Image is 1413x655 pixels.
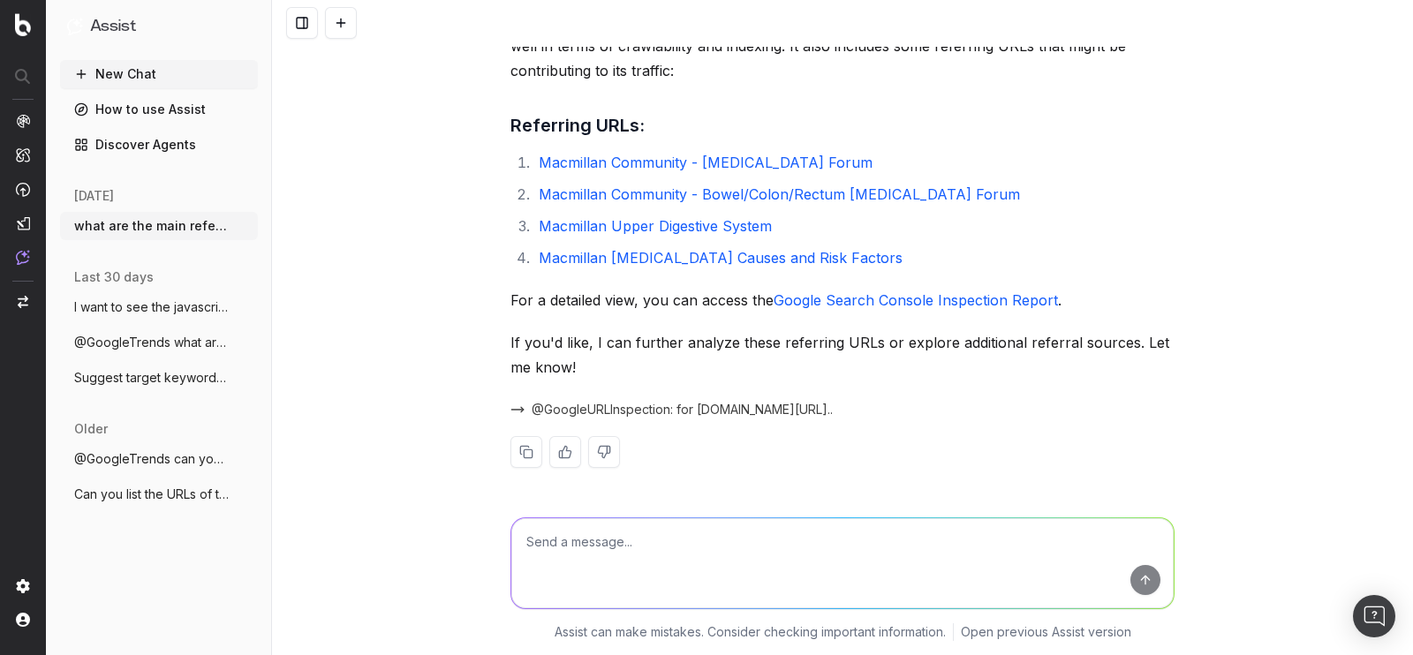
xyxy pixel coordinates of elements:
[74,298,230,316] span: I want to see the javascript usage of th
[539,249,903,267] a: Macmillan [MEDICAL_DATA] Causes and Risk Factors
[74,420,108,438] span: older
[67,14,251,39] button: Assist
[60,60,258,88] button: New Chat
[60,131,258,159] a: Discover Agents
[18,296,28,308] img: Switch project
[1353,595,1395,637] div: Open Intercom Messenger
[60,212,258,240] button: what are the main referral websites for
[60,480,258,508] button: Can you list the URLs of the inlinks and
[539,154,873,171] a: Macmillan Community - [MEDICAL_DATA] Forum
[532,401,833,418] span: @GoogleURLInspection: for [DOMAIN_NAME][URL]..
[510,111,1175,139] h3: Referring URLs:
[961,623,1131,641] a: Open previous Assist version
[74,450,230,468] span: @GoogleTrends can you highlight health t
[74,217,230,235] span: what are the main referral websites for
[539,217,772,235] a: Macmillan Upper Digestive System
[510,401,833,418] button: @GoogleURLInspection: for [DOMAIN_NAME][URL]..
[510,9,1175,83] p: The URL inspection for the page shows that it is indexed and performing well in terms of crawlabi...
[16,216,30,230] img: Studio
[16,182,30,197] img: Activation
[90,14,136,39] h1: Assist
[60,328,258,357] button: @GoogleTrends what are key trends relati
[67,18,83,34] img: Assist
[60,364,258,392] button: Suggest target keywords for this page: h
[74,486,230,503] span: Can you list the URLs of the inlinks and
[16,114,30,128] img: Analytics
[16,613,30,627] img: My account
[16,250,30,265] img: Assist
[16,147,30,162] img: Intelligence
[60,95,258,124] a: How to use Assist
[74,369,230,387] span: Suggest target keywords for this page: h
[74,268,154,286] span: last 30 days
[60,293,258,321] button: I want to see the javascript usage of th
[510,288,1175,312] p: For a detailed view, you can access the .
[555,623,946,641] p: Assist can make mistakes. Consider checking important information.
[15,13,31,36] img: Botify logo
[774,291,1058,309] a: Google Search Console Inspection Report
[74,187,114,205] span: [DATE]
[510,330,1175,380] p: If you'd like, I can further analyze these referring URLs or explore additional referral sources....
[539,185,1020,203] a: Macmillan Community - Bowel/Colon/Rectum [MEDICAL_DATA] Forum
[74,334,230,351] span: @GoogleTrends what are key trends relati
[60,445,258,473] button: @GoogleTrends can you highlight health t
[16,579,30,593] img: Setting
